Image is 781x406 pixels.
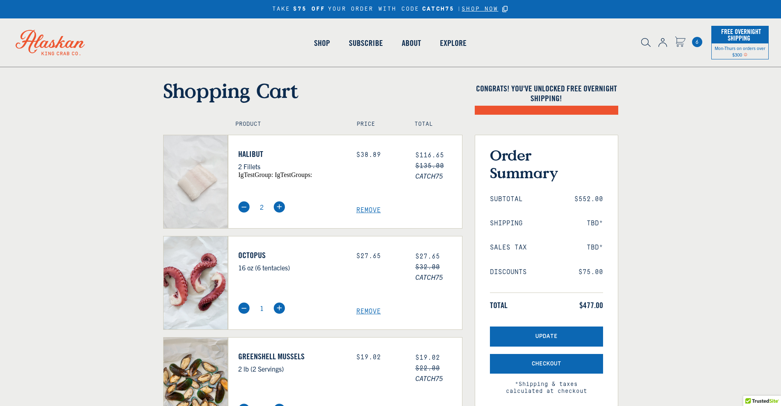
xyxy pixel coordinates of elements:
h3: Order Summary [490,146,603,181]
span: $75.00 [578,268,603,276]
img: Halibut - 2 Fillets [164,135,228,228]
span: igTestGroups: [275,171,312,178]
button: Checkout [490,354,603,374]
s: $22.00 [415,365,440,372]
h4: Price [357,121,397,128]
img: minus [238,302,250,314]
img: search [641,38,651,47]
s: $32.00 [415,263,440,271]
strong: CATCH75 [422,6,454,13]
div: $38.89 [356,151,403,159]
span: Free Overnight Shipping [719,25,761,44]
h4: Congrats! You've unlocked FREE OVERNIGHT SHIPPING! [475,84,618,103]
h4: Product [235,121,339,128]
span: SHOP NOW [462,6,498,12]
h4: Total [414,121,455,128]
a: Remove [356,206,462,214]
a: Subscribe [339,20,392,66]
a: Greenshell Mussels [238,352,344,361]
span: Total [490,300,508,310]
a: SHOP NOW [462,6,498,13]
img: Octopus - 16 oz (6 tentacles) [164,236,228,329]
span: 6 [692,37,702,47]
div: $27.65 [356,252,403,260]
span: Subtotal [490,195,523,203]
span: $27.65 [415,253,440,260]
a: Cart [692,37,702,47]
span: CATCH75 [415,170,462,181]
a: Octopus [238,250,344,260]
span: *Shipping & taxes calculated at checkout [490,374,603,395]
p: 2 lb (2 Servings) [238,363,344,374]
div: $19.02 [356,354,403,361]
button: Update [490,327,603,347]
img: account [658,38,667,47]
span: Update [535,333,558,340]
span: $116.65 [415,152,444,159]
a: Explore [430,20,476,66]
strong: $75 OFF [293,6,325,13]
span: Discounts [490,268,527,276]
h1: Shopping Cart [163,79,462,102]
a: Shop [305,20,339,66]
a: Halibut [238,149,344,159]
span: Checkout [532,361,561,367]
a: Cart [675,36,685,48]
span: Shipping [490,220,523,227]
span: Mon-Thurs on orders over $300 [715,45,765,57]
span: CATCH75 [415,373,462,383]
span: CATCH75 [415,272,462,282]
span: $552.00 [574,195,603,203]
span: igTestGroup: [238,171,273,178]
span: $477.00 [579,300,603,310]
p: 2 Fillets [238,161,344,172]
img: minus [238,201,250,213]
span: Shipping Notice Icon [744,52,747,57]
a: About [392,20,430,66]
s: $135.00 [415,162,444,170]
p: 16 oz (6 tentacles) [238,262,344,273]
img: plus [273,302,285,314]
img: Alaskan King Crab Co. logo [4,18,96,67]
span: Sales Tax [490,244,527,252]
img: plus [273,201,285,213]
a: Remove [356,308,462,315]
span: $19.02 [415,354,440,361]
div: TAKE YOUR ORDER WITH CODE | [272,5,509,14]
